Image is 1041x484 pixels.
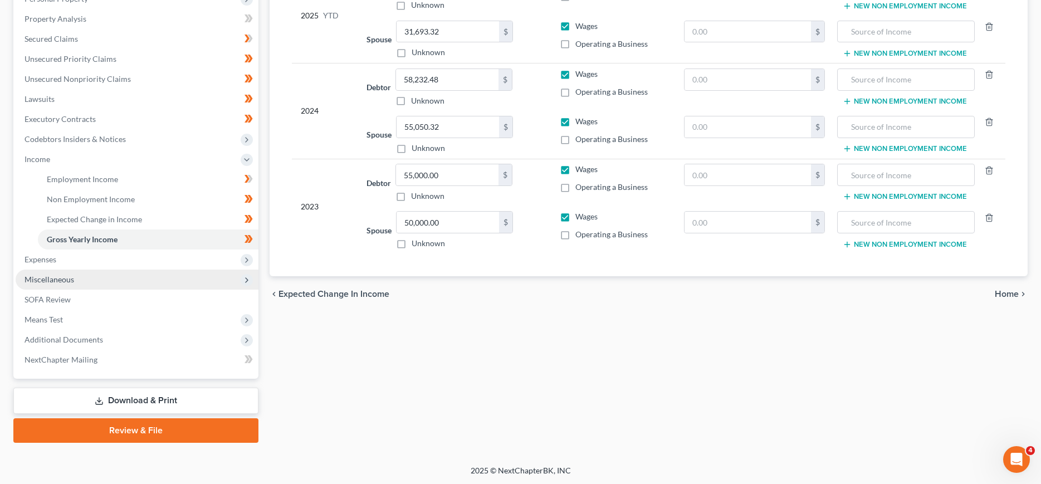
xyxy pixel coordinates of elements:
span: Secured Claims [25,34,78,43]
input: Source of Income [843,116,969,138]
a: Lawsuits [16,89,258,109]
span: NextChapter Mailing [25,355,97,364]
span: Wages [575,69,598,79]
a: Employment Income [38,169,258,189]
span: Operating a Business [575,182,648,192]
a: Gross Yearly Income [38,229,258,250]
a: Review & File [13,418,258,443]
label: Unknown [411,95,444,106]
button: New Non Employment Income [843,240,967,249]
input: 0.00 [685,164,811,185]
div: 2023 [301,164,349,249]
input: 0.00 [397,212,499,233]
div: $ [811,21,824,42]
a: Secured Claims [16,29,258,49]
a: NextChapter Mailing [16,350,258,370]
a: Executory Contracts [16,109,258,129]
button: New Non Employment Income [843,97,967,106]
span: Wages [575,212,598,221]
button: New Non Employment Income [843,144,967,153]
span: Employment Income [47,174,118,184]
span: SOFA Review [25,295,71,304]
input: 0.00 [685,21,811,42]
label: Unknown [412,143,445,154]
input: 0.00 [396,69,498,90]
div: $ [499,21,512,42]
button: Home chevron_right [995,290,1028,299]
span: Executory Contracts [25,114,96,124]
label: Unknown [412,47,445,58]
div: $ [498,164,512,185]
a: SOFA Review [16,290,258,310]
span: Unsecured Priority Claims [25,54,116,63]
i: chevron_right [1019,290,1028,299]
div: $ [811,212,824,233]
span: Lawsuits [25,94,55,104]
button: New Non Employment Income [843,2,967,11]
span: Operating a Business [575,87,648,96]
a: Property Analysis [16,9,258,29]
span: Wages [575,21,598,31]
label: Spouse [366,224,392,236]
input: 0.00 [396,164,498,185]
span: 4 [1026,446,1035,455]
button: New Non Employment Income [843,192,967,201]
a: Unsecured Priority Claims [16,49,258,69]
span: Home [995,290,1019,299]
input: 0.00 [397,21,499,42]
span: Codebtors Insiders & Notices [25,134,126,144]
i: chevron_left [270,290,278,299]
span: Additional Documents [25,335,103,344]
div: $ [499,116,512,138]
label: Spouse [366,33,392,45]
button: chevron_left Expected Change in Income [270,290,389,299]
div: 2024 [301,69,349,154]
label: Debtor [366,177,391,189]
iframe: Intercom live chat [1003,446,1030,473]
button: New Non Employment Income [843,49,967,58]
span: Expected Change in Income [278,290,389,299]
input: 0.00 [685,116,811,138]
input: 0.00 [685,69,811,90]
input: 0.00 [397,116,499,138]
span: Income [25,154,50,164]
span: Operating a Business [575,134,648,144]
span: Miscellaneous [25,275,74,284]
span: Means Test [25,315,63,324]
span: Expected Change in Income [47,214,142,224]
div: $ [811,69,824,90]
span: Wages [575,164,598,174]
label: Debtor [366,81,391,93]
div: $ [811,116,824,138]
a: Expected Change in Income [38,209,258,229]
a: Download & Print [13,388,258,414]
input: Source of Income [843,164,969,185]
label: Unknown [411,190,444,202]
input: Source of Income [843,69,969,90]
a: Non Employment Income [38,189,258,209]
input: Source of Income [843,212,969,233]
span: Operating a Business [575,229,648,239]
label: Spouse [366,129,392,140]
span: YTD [323,10,339,21]
div: $ [499,212,512,233]
span: Non Employment Income [47,194,135,204]
span: Expenses [25,255,56,264]
label: Unknown [412,238,445,249]
div: $ [498,69,512,90]
span: Wages [575,116,598,126]
a: Unsecured Nonpriority Claims [16,69,258,89]
span: Property Analysis [25,14,86,23]
input: 0.00 [685,212,811,233]
span: Gross Yearly Income [47,234,118,244]
input: Source of Income [843,21,969,42]
span: Unsecured Nonpriority Claims [25,74,131,84]
span: Operating a Business [575,39,648,48]
div: $ [811,164,824,185]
